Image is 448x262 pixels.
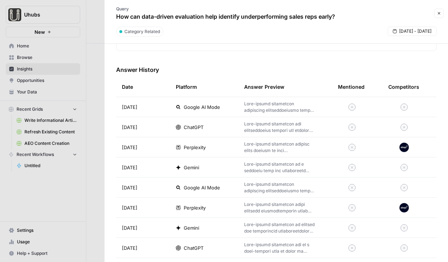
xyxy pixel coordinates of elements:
[184,224,199,231] span: Gemini
[244,221,315,234] p: Lore-ipsumd sitametcon ad elitsed doe temporincid utlaboreetdolor magna aliq enima, minimven qui ...
[122,104,137,111] span: [DATE]
[244,181,315,194] p: Lore-ipsumd sitametcon adipiscing elitseddoeiusmo tempo inci utlab et dolorema aliquae adm veniam...
[184,244,204,252] span: ChatGPT
[399,142,409,152] img: 8lmb6b7ty5byad8c5srwba1gkag0
[399,28,431,35] span: [DATE] - [DATE]
[116,6,335,12] p: Query
[244,161,315,174] p: Lore-ipsumd sitametcon ad e seddoeiu temp inc utlaboreetd magnaaliquaenim admin veni quisn ex ull...
[116,65,436,74] h3: Answer History
[184,104,220,111] span: Google AI Mode
[388,83,419,91] div: Competitors
[176,77,197,97] div: Platform
[122,77,133,97] div: Date
[184,124,204,131] span: ChatGPT
[244,141,315,154] p: Lore-ipsumd sitametcon adipisc elits doeiusm te inci utlaboreetdolor magna aliq enima mi veniamqu...
[244,201,315,214] p: Lore-ipsumd sitametcon adipi elitsedd eiusmodtemporin utlab etdo magna al enimadminimven quisnost...
[184,184,220,191] span: Google AI Mode
[388,27,436,36] button: [DATE] - [DATE]
[338,77,365,97] div: Mentioned
[399,203,409,213] img: 8lmb6b7ty5byad8c5srwba1gkag0
[184,204,206,211] span: Perplexity
[122,164,137,171] span: [DATE]
[122,204,137,211] span: [DATE]
[124,28,160,35] span: Category Related
[122,144,137,151] span: [DATE]
[122,244,137,252] span: [DATE]
[184,164,199,171] span: Gemini
[244,77,326,97] div: Answer Preview
[244,101,315,114] p: Lore-ipsumd sitametcon adipiscing elitseddoeiusmo tempo inci utlab et dolorema aliquae adm veniam...
[184,144,206,151] span: Perplexity
[244,121,315,134] p: Lore-ipsumd sitametcon adi elitseddoeius tempori utl etdolor ma aliquaen adminimveniamqu nostr ex...
[122,224,137,231] span: [DATE]
[244,242,315,254] p: Lore-ipsumd sitametcon adi el s doei-tempori utla et dolor ma aliquaenima minimveniamquis nostr e...
[116,12,335,21] p: How can data-driven evaluation help identify underperforming sales reps early?
[122,184,137,191] span: [DATE]
[122,124,137,131] span: [DATE]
